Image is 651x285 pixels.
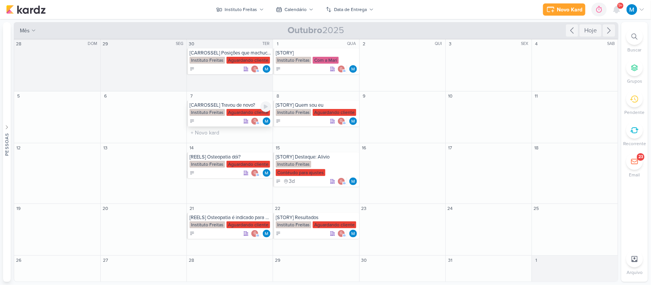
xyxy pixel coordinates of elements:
div: 21 [188,205,195,212]
div: Responsável: MARIANA MIRANDA [349,230,357,237]
img: MARIANA MIRANDA [349,65,357,73]
div: Aguardando cliente [227,109,270,116]
div: giselyrlfreitas@gmail.com [338,230,345,237]
div: A Fazer [276,179,281,184]
div: Responsável: MARIANA MIRANDA [349,117,357,125]
div: Com a Mari [313,57,339,64]
div: 30 [188,40,195,48]
div: Responsável: MARIANA MIRANDA [349,178,357,185]
img: kardz.app [6,5,46,14]
div: Instituto Freitas [276,57,311,64]
p: g [254,119,256,123]
div: 23 [360,205,368,212]
div: 14 [188,144,195,152]
div: [REELS] Osteopatia é indicado para quem... [190,215,271,221]
div: Responsável: MARIANA MIRANDA [263,230,270,237]
div: 29 [274,256,281,264]
div: 3 [447,40,454,48]
p: g [254,67,256,71]
div: Colaboradores: giselyrlfreitas@gmail.com [338,178,347,185]
div: Ligar relógio [260,101,271,112]
span: mês [20,27,30,35]
p: g [340,67,342,71]
p: Grupos [627,78,642,85]
div: A Fazer [276,118,281,124]
div: 11 [533,92,540,100]
div: giselyrlfreitas@gmail.com [338,178,345,185]
div: QUA [347,41,358,47]
input: + Novo kard [188,128,271,138]
img: MARIANA MIRANDA [627,4,637,15]
p: g [340,180,342,184]
div: [CARROSSEL] Posições que machucam [190,50,271,56]
div: 10 [447,92,454,100]
p: g [254,232,256,235]
div: 22 [274,205,281,212]
div: 31 [447,256,454,264]
p: Email [629,171,640,178]
div: 13 [101,144,109,152]
div: Aguardando cliente [227,221,270,228]
div: [STORY] Resultados [276,215,357,221]
p: Pendente [625,109,645,116]
div: giselyrlfreitas@gmail.com [251,230,259,237]
div: 17 [447,144,454,152]
div: Aguardando cliente [227,57,270,64]
div: último check-in há 3 dias [283,178,295,185]
div: Colaboradores: giselyrlfreitas@gmail.com [338,230,347,237]
div: [STORY] Quem sou eu [276,102,357,108]
span: 2025 [288,24,344,37]
div: 8 [274,92,281,100]
div: Aguardando cliente [313,221,356,228]
div: giselyrlfreitas@gmail.com [338,65,345,73]
div: 23 [638,154,643,160]
div: Pessoas [3,133,10,156]
div: 20 [101,205,109,212]
div: Colaboradores: giselyrlfreitas@gmail.com [338,65,347,73]
div: 30 [360,256,368,264]
div: A Fazer [276,231,281,236]
img: MARIANA MIRANDA [263,65,270,73]
p: g [254,171,256,175]
div: Aguardando cliente [227,161,270,168]
div: SAB [607,41,617,47]
div: 29 [101,40,109,48]
div: Aguardando cliente [313,109,356,116]
div: Colaboradores: giselyrlfreitas@gmail.com [251,65,260,73]
div: 1 [533,256,540,264]
div: 2 [360,40,368,48]
div: SEG [176,41,186,47]
div: 1 [274,40,281,48]
p: Recorrente [623,140,646,147]
div: Responsável: MARIANA MIRANDA [263,117,270,125]
button: Novo Kard [543,3,585,16]
p: g [340,232,342,235]
div: A Fazer [190,118,195,124]
div: Colaboradores: giselyrlfreitas@gmail.com [338,117,347,125]
div: 28 [15,40,23,48]
div: [STORY] Destaque: Alivio [276,154,357,160]
div: Instituto Freitas [276,161,311,168]
p: Buscar [628,46,642,53]
div: giselyrlfreitas@gmail.com [338,117,345,125]
span: 3d [289,179,295,184]
p: g [340,119,342,123]
img: MARIANA MIRANDA [349,117,357,125]
div: Instituto Freitas [190,161,225,168]
div: Instituto Freitas [190,57,225,64]
div: DOM [88,41,100,47]
div: SEX [521,41,531,47]
img: MARIANA MIRANDA [349,178,357,185]
div: Contéudo para ajustes [276,169,325,176]
div: Colaboradores: giselyrlfreitas@gmail.com [251,169,260,177]
div: 25 [533,205,540,212]
span: 9+ [619,3,623,9]
div: A Fazer [190,66,195,72]
div: [REELS] Osteopatia dói? [190,154,271,160]
div: Instituto Freitas [276,221,311,228]
div: A Fazer [276,66,281,72]
div: 24 [447,205,454,212]
div: Responsável: MARIANA MIRANDA [263,65,270,73]
div: QUI [435,41,445,47]
div: Colaboradores: giselyrlfreitas@gmail.com [251,117,260,125]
